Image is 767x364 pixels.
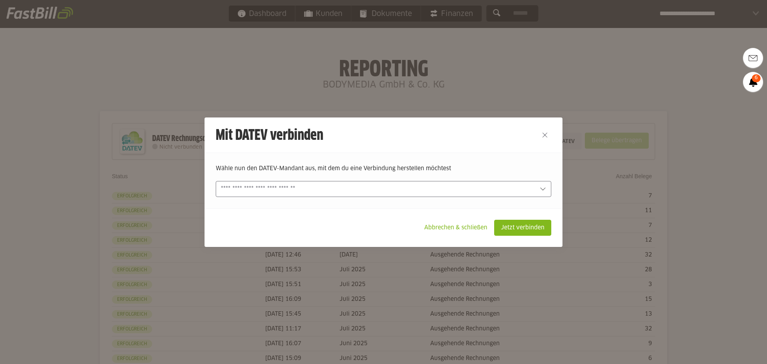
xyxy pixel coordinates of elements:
[752,74,761,82] span: 6
[216,164,551,173] p: Wähle nun den DATEV-Mandant aus, mit dem du eine Verbindung herstellen möchtest
[705,340,759,360] iframe: Öffnet ein Widget, in dem Sie weitere Informationen finden
[417,220,494,236] sl-button: Abbrechen & schließen
[494,220,551,236] sl-button: Jetzt verbinden
[743,72,763,92] a: 6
